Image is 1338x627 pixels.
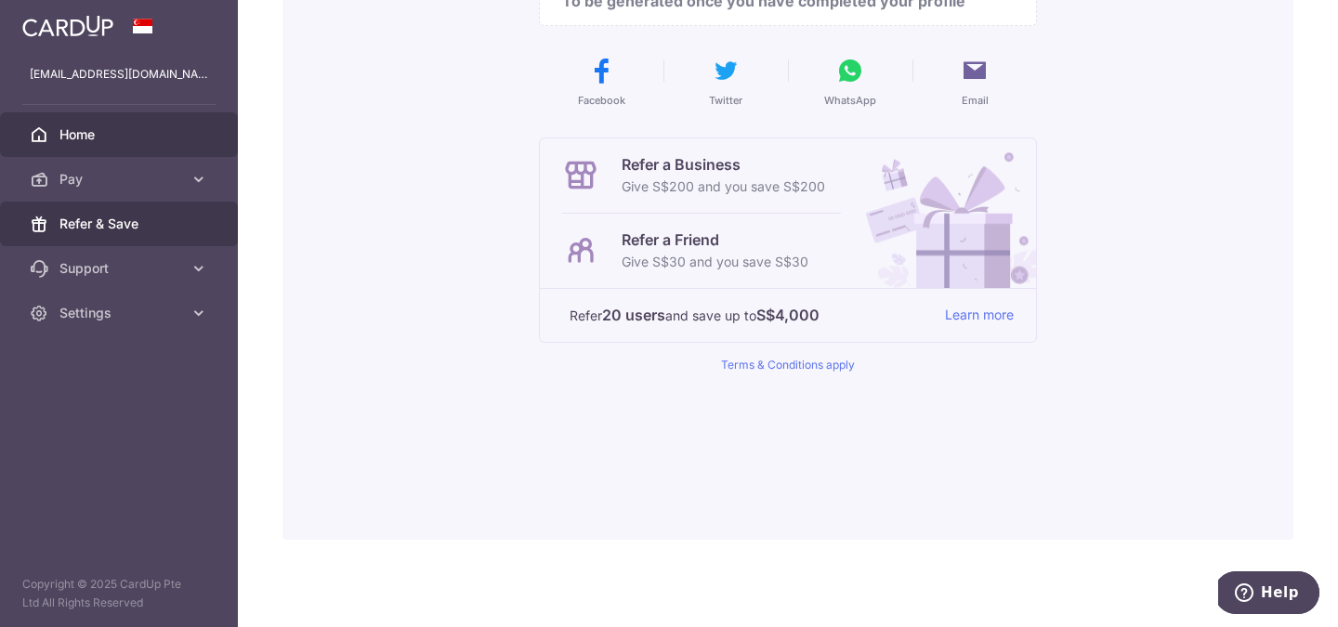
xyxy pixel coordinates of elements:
[59,215,182,233] span: Refer & Save
[848,138,1036,288] img: Refer
[622,229,808,251] p: Refer a Friend
[30,65,208,84] p: [EMAIL_ADDRESS][DOMAIN_NAME]
[59,304,182,322] span: Settings
[1218,571,1319,618] iframe: Opens a widget where you can find more information
[622,153,825,176] p: Refer a Business
[962,93,989,108] span: Email
[578,93,625,108] span: Facebook
[709,93,742,108] span: Twitter
[671,56,780,108] button: Twitter
[920,56,1030,108] button: Email
[43,13,81,30] span: Help
[59,259,182,278] span: Support
[945,304,1014,327] a: Learn more
[824,93,876,108] span: WhatsApp
[756,304,820,326] strong: S$4,000
[622,251,808,273] p: Give S$30 and you save S$30
[602,304,665,326] strong: 20 users
[22,15,113,37] img: CardUp
[570,304,930,327] p: Refer and save up to
[59,170,182,189] span: Pay
[721,358,855,372] a: Terms & Conditions apply
[546,56,656,108] button: Facebook
[795,56,905,108] button: WhatsApp
[622,176,825,198] p: Give S$200 and you save S$200
[59,125,182,144] span: Home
